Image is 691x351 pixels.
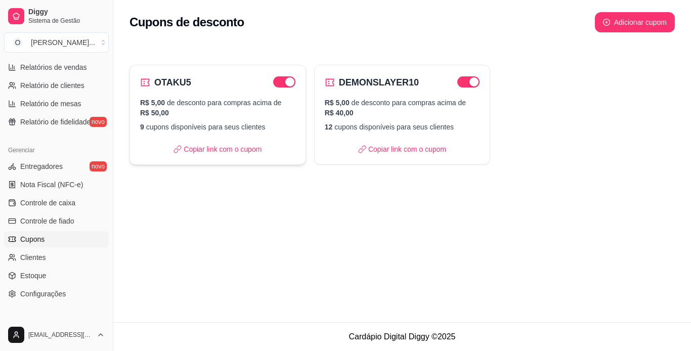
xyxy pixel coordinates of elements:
[4,231,109,247] a: Cupons
[28,331,93,339] span: [EMAIL_ADDRESS][DOMAIN_NAME]
[4,195,109,211] a: Controle de caixa
[140,98,295,118] p: de desconto para compras acima de
[140,123,144,131] span: 9
[20,80,84,91] span: Relatório de clientes
[4,268,109,284] a: Estoque
[603,19,610,26] span: plus-circle
[4,314,109,330] div: Diggy
[140,99,165,107] span: R$ 5,00
[358,144,446,154] p: Copiar link com o cupom
[4,96,109,112] a: Relatório de mesas
[4,323,109,347] button: [EMAIL_ADDRESS][DOMAIN_NAME]
[20,117,91,127] span: Relatório de fidelidade
[339,75,419,90] h2: DEMONSLAYER10
[20,289,66,299] span: Configurações
[20,216,74,226] span: Controle de fiado
[4,59,109,75] a: Relatórios de vendas
[4,286,109,302] a: Configurações
[28,8,105,17] span: Diggy
[325,109,354,117] span: R$ 40,00
[20,271,46,281] span: Estoque
[325,99,350,107] span: R$ 5,00
[325,122,480,132] p: cupons disponíveis para seus clientes
[4,4,109,28] a: DiggySistema de Gestão
[325,98,480,118] p: de desconto para compras acima de
[4,77,109,94] a: Relatório de clientes
[113,322,691,351] footer: Cardápio Digital Diggy © 2025
[20,234,45,244] span: Cupons
[20,161,63,171] span: Entregadores
[28,17,105,25] span: Sistema de Gestão
[4,249,109,266] a: Clientes
[20,99,81,109] span: Relatório de mesas
[4,142,109,158] div: Gerenciar
[4,177,109,193] a: Nota Fiscal (NFC-e)
[4,32,109,53] button: Select a team
[140,109,169,117] span: R$ 50,00
[4,213,109,229] a: Controle de fiado
[13,37,23,48] span: O
[4,158,109,174] a: Entregadoresnovo
[20,180,83,190] span: Nota Fiscal (NFC-e)
[154,75,191,90] h2: OTAKU5
[20,62,87,72] span: Relatórios de vendas
[20,252,46,262] span: Clientes
[4,114,109,130] a: Relatório de fidelidadenovo
[129,14,244,30] h2: Cupons de desconto
[325,123,333,131] span: 12
[20,198,75,208] span: Controle de caixa
[140,122,295,132] p: cupons disponíveis para seus clientes
[174,144,262,154] p: Copiar link com o cupom
[31,37,95,48] div: [PERSON_NAME] ...
[595,12,675,32] button: plus-circleAdicionar cupom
